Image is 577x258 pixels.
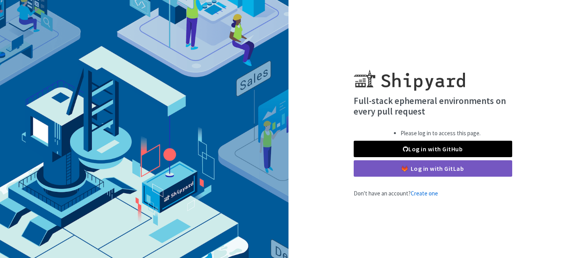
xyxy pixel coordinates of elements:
[354,95,512,117] h4: Full-stack ephemeral environments on every pull request
[354,190,438,197] span: Don't have an account?
[402,166,408,172] img: gitlab-color.svg
[354,141,512,157] a: Log in with GitHub
[401,129,481,138] li: Please log in to access this page.
[354,160,512,177] a: Log in with GitLab
[354,60,465,91] img: Shipyard logo
[411,190,438,197] a: Create one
